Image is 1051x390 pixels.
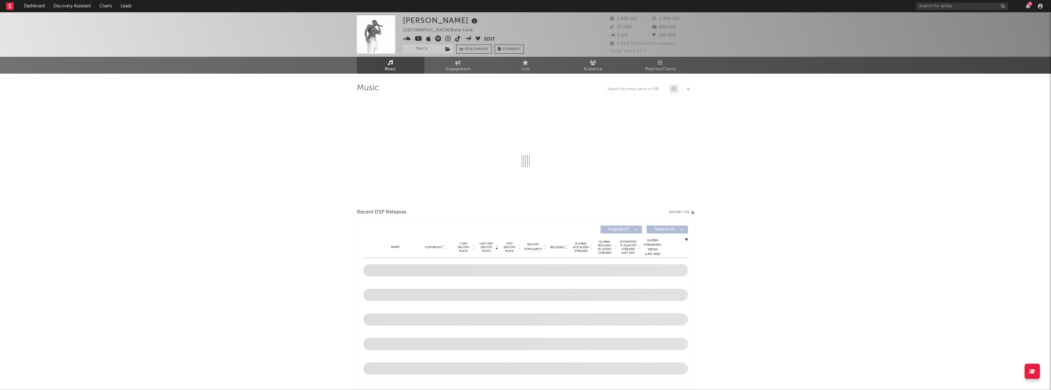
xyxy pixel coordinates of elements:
[502,48,520,51] span: Summary
[376,245,416,249] div: Name
[559,57,627,74] a: Audience
[403,15,479,25] div: [PERSON_NAME]
[669,210,694,214] button: Export CSV
[357,57,424,74] a: Music
[465,46,488,53] span: Benchmark
[524,242,542,252] span: Spotify Popularity
[610,25,632,29] span: 32.000
[522,66,530,73] span: Live
[573,242,589,253] span: Global ATD Audio Streams
[484,36,495,43] button: Edit
[446,66,470,73] span: Engagement
[403,27,480,34] div: [GEOGRAPHIC_DATA] | Baile Funk
[550,245,565,249] span: Released
[645,66,676,73] span: Playlists/Charts
[357,209,407,216] span: Recent DSP Releases
[492,57,559,74] a: Live
[403,44,441,54] button: Track
[456,44,492,54] a: Benchmark
[425,245,442,249] span: Copyright
[455,242,472,253] span: 7 Day Spotify Plays
[478,242,495,253] span: Last Day Spotify Plays
[495,44,524,54] button: Summary
[596,240,613,255] span: Global Rolling 7D Audio Streams
[1028,2,1032,6] div: 6
[647,226,688,234] button: Features(0)
[610,49,646,53] span: Jump Score: 50.7
[916,2,1008,10] input: Search for artists
[601,226,642,234] button: Originals(0)
[620,240,637,255] span: Estimated % Playlist Streams Last Day
[610,33,628,37] span: 5.123
[424,57,492,74] a: Engagement
[651,228,679,231] span: Features ( 0 )
[627,57,694,74] a: Playlists/Charts
[652,33,675,37] span: 255.465
[652,17,680,21] span: 2.409.792
[652,25,677,29] span: 858.000
[1026,4,1030,9] button: 6
[643,238,662,257] div: Global Streaming Trend (Last 60D)
[604,87,669,92] input: Search by song name or URL
[610,42,676,46] span: 4.988.530 Monthly Listeners
[610,17,637,21] span: 1.469.141
[385,66,396,73] span: Music
[501,242,518,253] span: ATD Spotify Plays
[605,228,633,231] span: Originals ( 0 )
[584,66,602,73] span: Audience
